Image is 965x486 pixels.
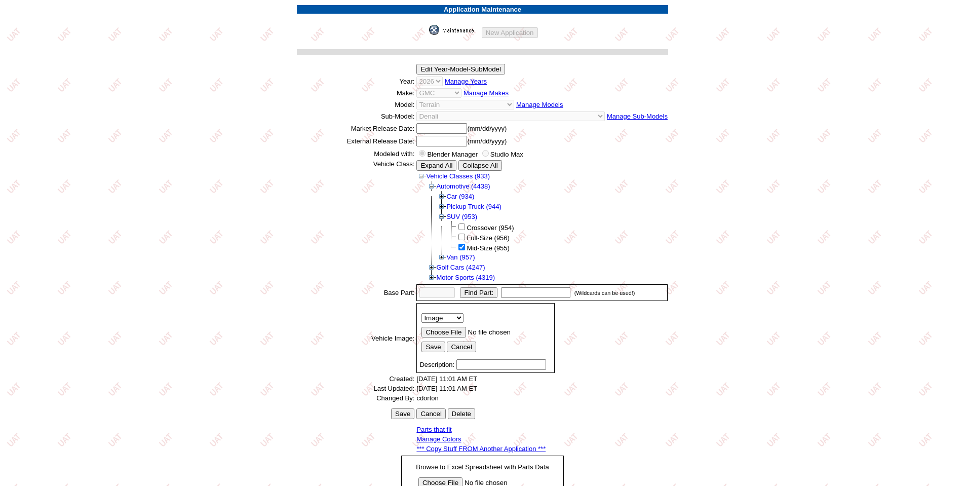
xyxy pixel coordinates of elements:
a: Automotive (4438) [436,182,490,190]
a: Golf Cars (4247) [436,264,485,271]
span: cdorton [416,394,438,402]
a: Manage Makes [464,89,509,97]
a: Manage Years [445,78,487,85]
a: *** Copy Stuff FROM Another Application *** [416,445,546,453]
input: Collapse All [458,160,502,171]
small: (Wildcards can be used!) [574,290,635,296]
img: Expand Motor Sports (4319) [427,272,436,282]
a: Manage Colors [416,435,461,443]
input: Save [421,342,445,352]
a: Motor Sports (4319) [436,274,495,281]
img: Expand Golf Cars (4247) [427,262,436,272]
p: Browse to Excel Spreadsheet with Parts Data [402,463,562,471]
span: Full-Size (956) [467,234,510,242]
label: Studio Max [490,151,523,158]
a: Parts that fit [416,426,451,433]
span: Crossover (954) [467,224,514,232]
td: Model: [297,99,415,110]
a: Pickup Truck (944) [446,203,501,210]
input: Cancel [447,342,476,352]
td: Vehicle Class: [297,160,415,283]
a: Vehicle Classes (933) [426,172,490,180]
label: Blender Manager [427,151,478,158]
input: Edit Year-Model-SubModel [416,64,505,74]
a: Manage Models [516,101,563,108]
img: Expand Car (934) [437,191,446,201]
td: Market Release Date: [297,123,415,134]
td: Make: [297,88,415,98]
img: maint.gif [429,25,480,35]
span: [DATE] 11:01 AM ET [416,385,477,392]
input: Be careful! Delete cannot be un-done! [448,408,476,419]
a: Car (934) [446,193,474,200]
td: Vehicle Image: [297,303,415,373]
td: Modeled with: [297,148,415,159]
a: Van (957) [446,253,475,261]
td: Base Part: [297,284,415,302]
img: Collapse SUV (953) [437,211,446,221]
input: Find Part: [460,287,497,298]
img: Collapse Vehicle Classes (933) [416,171,426,181]
td: (mm/dd/yyyy) [416,135,668,147]
input: Save [391,408,414,419]
td: Application Maintenance [297,5,668,14]
a: Manage Sub-Models [607,113,668,120]
a: SUV (953) [446,213,477,220]
td: Created: [297,375,415,383]
img: Collapse Automotive (4438) [427,181,436,191]
img: Expand Van (957) [437,252,446,262]
td: (mm/dd/yyyy) [416,123,668,134]
input: New Application [482,27,538,38]
input: Cancel [416,408,446,419]
input: Expand All [416,160,456,171]
td: External Release Date: [297,135,415,147]
span: [DATE] 11:01 AM ET [416,375,477,383]
td: Sub-Model: [297,111,415,122]
td: Changed By: [297,394,415,402]
td: Last Updated: [297,384,415,393]
span: Mid-Size (955) [467,244,510,252]
img: Expand Pickup Truck (944) [437,201,446,211]
td: Year: [297,76,415,87]
span: Description: [419,361,454,368]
